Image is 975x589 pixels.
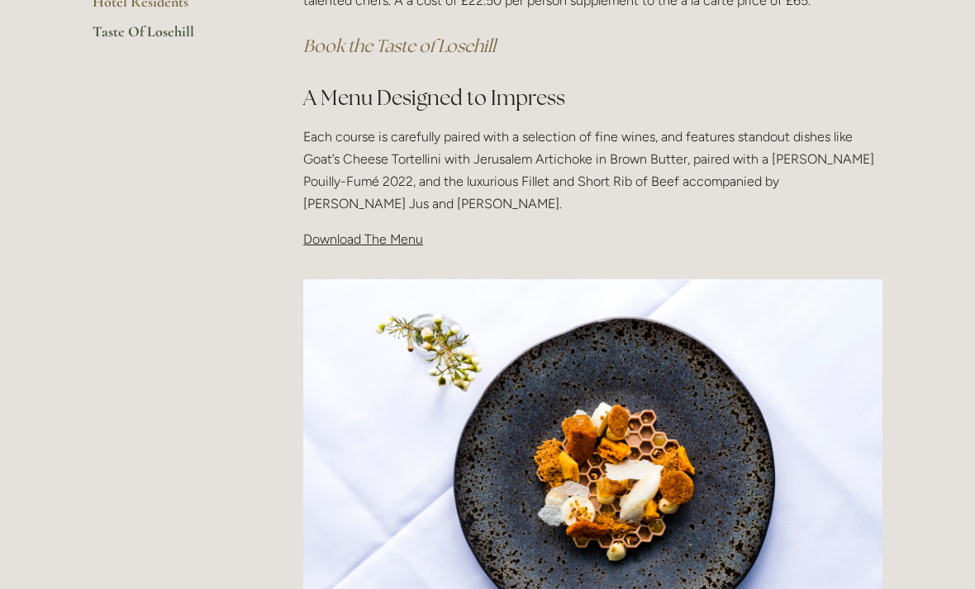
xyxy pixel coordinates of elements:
[93,22,250,52] a: Taste Of Losehill
[303,126,882,216] p: Each course is carefully paired with a selection of fine wines, and features standout dishes like...
[303,35,496,57] a: Book the Taste of Losehill
[303,83,882,112] h2: A Menu Designed to Impress
[303,231,423,247] span: Download The Menu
